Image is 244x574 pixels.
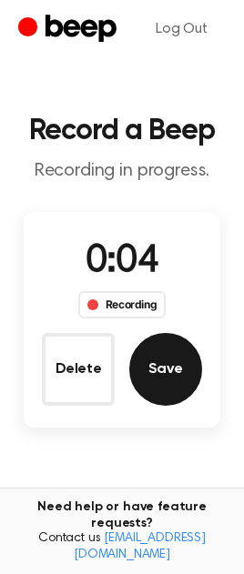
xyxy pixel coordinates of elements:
a: [EMAIL_ADDRESS][DOMAIN_NAME] [74,532,206,561]
span: 0:04 [86,243,158,281]
span: Contact us [11,531,233,563]
p: Recording in progress. [15,160,229,183]
button: Save Audio Record [129,333,202,406]
div: Recording [78,291,167,318]
a: Beep [18,12,121,47]
a: Log Out [137,7,226,51]
h1: Record a Beep [15,116,229,146]
button: Delete Audio Record [42,333,115,406]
